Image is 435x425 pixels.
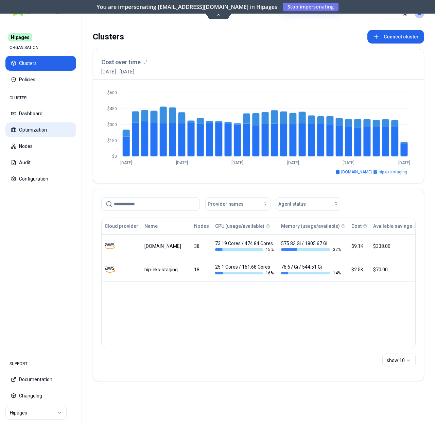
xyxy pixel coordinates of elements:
[5,122,76,137] button: Optimization
[231,160,243,165] tspan: [DATE]
[112,154,117,159] tspan: $0
[5,388,76,403] button: Changelog
[287,160,299,165] tspan: [DATE]
[281,247,341,252] div: 32 %
[208,201,244,207] span: Provider names
[351,219,362,233] button: Cost
[343,160,354,165] tspan: [DATE]
[107,122,117,127] tspan: $300
[373,243,418,250] div: $338.00
[398,160,410,165] tspan: [DATE]
[5,155,76,170] button: Audit
[176,160,188,165] tspan: [DATE]
[351,243,367,250] div: $9.1K
[373,266,418,273] div: $70.00
[281,240,341,252] div: 575.83 Gi / 1805.67 Gi
[120,160,132,165] tspan: [DATE]
[367,30,424,44] button: Connect cluster
[341,169,372,175] span: [DOMAIN_NAME]
[373,219,412,233] button: Available savings
[215,270,275,276] div: 16 %
[5,72,76,87] button: Policies
[276,197,341,211] button: Agent status
[107,90,117,95] tspan: $600
[5,372,76,387] button: Documentation
[379,169,407,175] span: hip-eks-staging
[8,33,32,41] span: Hipages
[107,106,117,111] tspan: $450
[5,91,76,105] div: CLUSTER
[101,68,147,75] span: [DATE] - [DATE]
[105,265,115,275] img: aws
[144,219,158,233] button: Name
[215,240,275,252] div: 73.19 Cores / 474.84 Cores
[351,266,367,273] div: $2.5K
[194,266,209,273] div: 18
[5,56,76,71] button: Clusters
[107,138,117,143] tspan: $150
[194,243,209,250] div: 38
[5,41,76,54] div: ORGANISATION
[215,219,264,233] button: CPU (usage/available)
[194,219,209,233] button: Nodes
[281,263,341,276] div: 76.67 Gi / 544.51 Gi
[215,247,275,252] div: 15 %
[144,243,188,250] div: luke.kubernetes.hipagesgroup.com.au
[144,266,188,273] div: hip-eks-staging
[93,30,124,44] div: Clusters
[5,139,76,154] button: Nodes
[278,201,306,207] span: Agent status
[101,57,141,67] h3: Cost over time
[281,270,341,276] div: 14 %
[205,197,271,211] button: Provider names
[281,219,340,233] button: Memory (usage/available)
[105,219,138,233] button: Cloud provider
[5,171,76,186] button: Configuration
[5,106,76,121] button: Dashboard
[105,241,115,251] img: aws
[5,357,76,371] div: SUPPORT
[215,263,275,276] div: 25.1 Cores / 161.68 Cores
